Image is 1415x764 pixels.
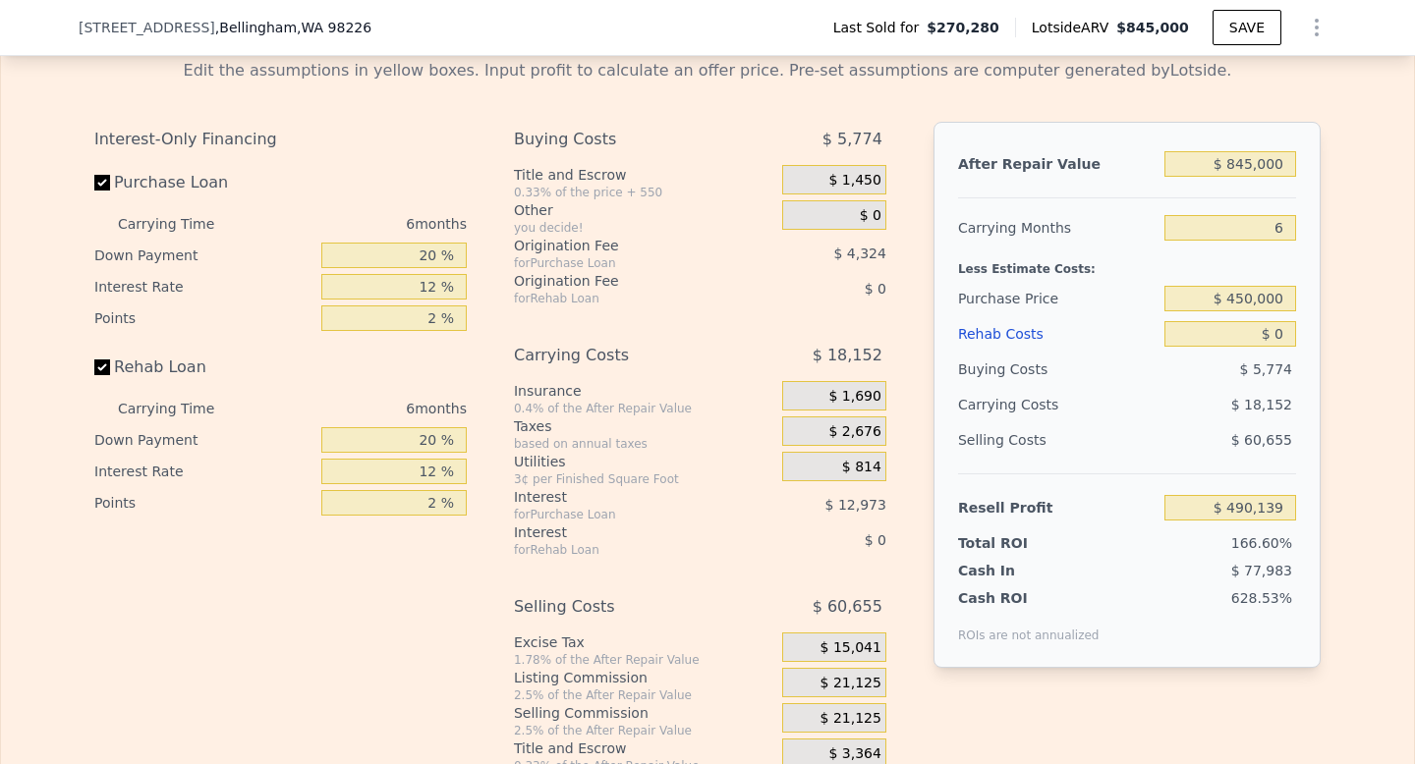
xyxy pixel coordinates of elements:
[828,423,880,441] span: $ 2,676
[958,210,1157,246] div: Carrying Months
[514,507,733,522] div: for Purchase Loan
[94,271,313,302] div: Interest Rate
[813,338,882,373] span: $ 18,152
[94,456,313,487] div: Interest Rate
[514,687,774,703] div: 2.5% of the After Repair Value
[821,710,881,728] span: $ 21,125
[254,208,467,240] div: 6 months
[825,497,886,513] span: $ 12,973
[514,416,774,436] div: Taxes
[1231,397,1292,412] span: $ 18,152
[514,652,774,668] div: 1.78% of the After Repair Value
[94,424,313,456] div: Down Payment
[94,350,313,385] label: Rehab Loan
[514,185,774,200] div: 0.33% of the price + 550
[514,738,774,758] div: Title and Escrow
[865,532,886,548] span: $ 0
[514,522,733,542] div: Interest
[514,703,774,723] div: Selling Commission
[514,452,774,471] div: Utilities
[118,393,246,424] div: Carrying Time
[958,422,1157,458] div: Selling Costs
[514,436,774,452] div: based on annual taxes
[297,20,371,35] span: , WA 98226
[822,122,882,157] span: $ 5,774
[94,122,467,157] div: Interest-Only Financing
[514,200,774,220] div: Other
[813,589,882,625] span: $ 60,655
[514,338,733,373] div: Carrying Costs
[833,246,885,261] span: $ 4,324
[94,487,313,518] div: Points
[514,668,774,687] div: Listing Commission
[865,281,886,297] span: $ 0
[828,388,880,406] span: $ 1,690
[94,59,1321,82] div: Edit the assumptions in yellow boxes. Input profit to calculate an offer price. Pre-set assumptio...
[860,207,881,225] span: $ 0
[514,122,733,157] div: Buying Costs
[958,146,1157,182] div: After Repair Value
[514,236,733,255] div: Origination Fee
[958,608,1100,643] div: ROIs are not annualized
[514,255,733,271] div: for Purchase Loan
[958,316,1157,352] div: Rehab Costs
[514,632,774,652] div: Excise Tax
[514,471,774,487] div: 3¢ per Finished Square Foot
[514,220,774,236] div: you decide!
[958,281,1157,316] div: Purchase Price
[1231,563,1292,578] span: $ 77,983
[1240,361,1292,377] span: $ 5,774
[821,639,881,657] span: $ 15,041
[79,18,215,37] span: [STREET_ADDRESS]
[828,172,880,190] span: $ 1,450
[833,18,928,37] span: Last Sold for
[514,542,733,558] div: for Rehab Loan
[1231,432,1292,448] span: $ 60,655
[1297,8,1336,47] button: Show Options
[94,359,110,375] input: Rehab Loan
[1231,590,1292,606] span: 628.53%
[215,18,371,37] span: , Bellingham
[821,675,881,692] span: $ 21,125
[94,175,110,191] input: Purchase Loan
[1231,535,1292,551] span: 166.60%
[958,561,1081,580] div: Cash In
[958,533,1081,553] div: Total ROI
[514,381,774,401] div: Insurance
[958,246,1296,281] div: Less Estimate Costs:
[514,723,774,738] div: 2.5% of the After Repair Value
[1213,10,1281,45] button: SAVE
[94,302,313,334] div: Points
[94,165,313,200] label: Purchase Loan
[94,240,313,271] div: Down Payment
[842,459,881,476] span: $ 814
[514,401,774,416] div: 0.4% of the After Repair Value
[958,387,1081,422] div: Carrying Costs
[1116,20,1189,35] span: $845,000
[828,745,880,763] span: $ 3,364
[514,291,733,306] div: for Rehab Loan
[958,588,1100,608] div: Cash ROI
[118,208,246,240] div: Carrying Time
[958,352,1157,387] div: Buying Costs
[254,393,467,424] div: 6 months
[514,487,733,507] div: Interest
[927,18,999,37] span: $270,280
[514,271,733,291] div: Origination Fee
[514,589,733,625] div: Selling Costs
[958,490,1157,525] div: Resell Profit
[1032,18,1116,37] span: Lotside ARV
[514,165,774,185] div: Title and Escrow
